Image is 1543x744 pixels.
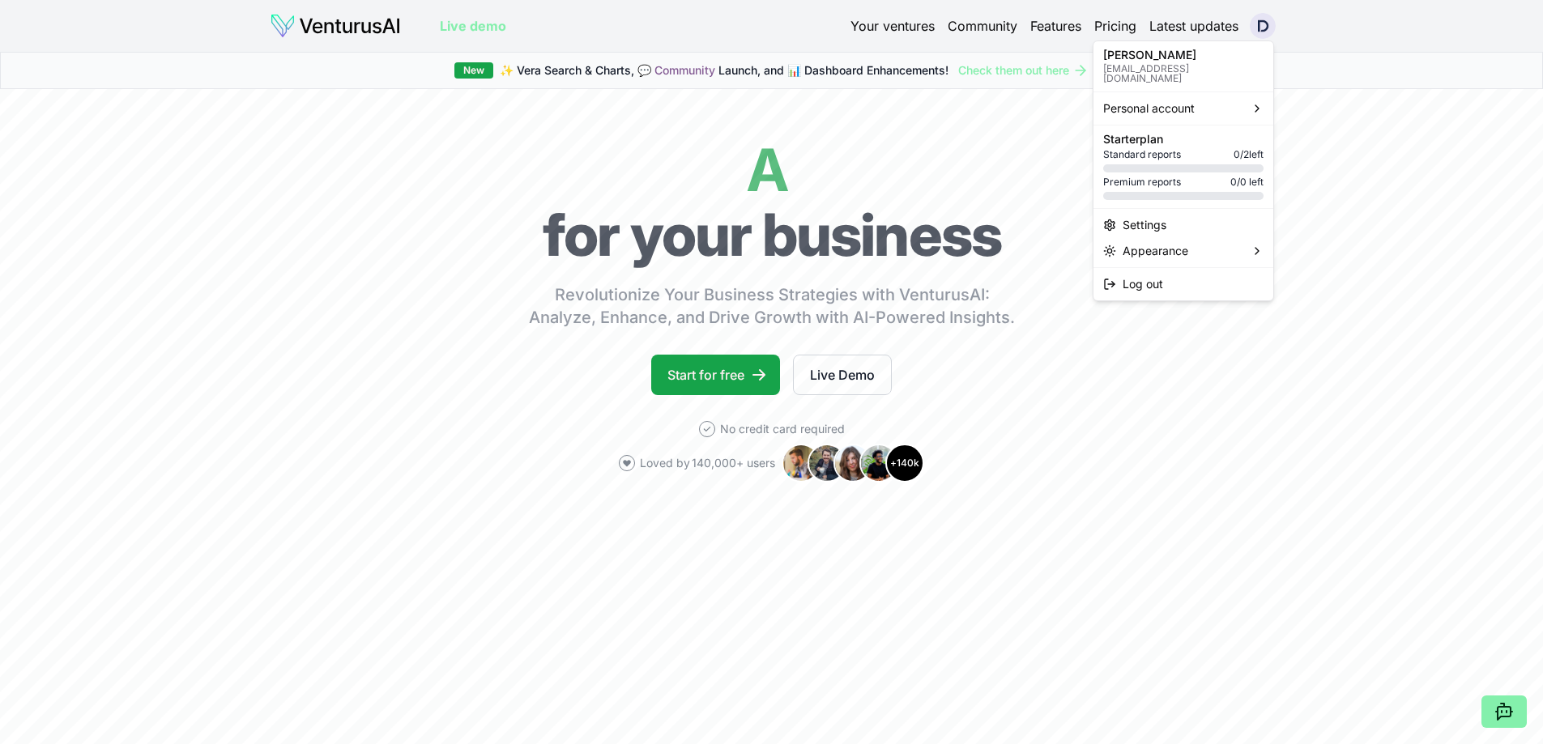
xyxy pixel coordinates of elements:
span: 0 / 0 left [1230,176,1264,189]
span: Personal account [1103,100,1195,117]
p: [EMAIL_ADDRESS][DOMAIN_NAME] [1103,64,1264,83]
span: Log out [1123,276,1163,292]
p: [PERSON_NAME] [1103,49,1264,61]
a: Settings [1097,212,1270,238]
span: Standard reports [1103,148,1181,161]
p: Starter plan [1103,134,1264,145]
span: 0 / 2 left [1234,148,1264,161]
span: Appearance [1123,243,1188,259]
span: Premium reports [1103,176,1181,189]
